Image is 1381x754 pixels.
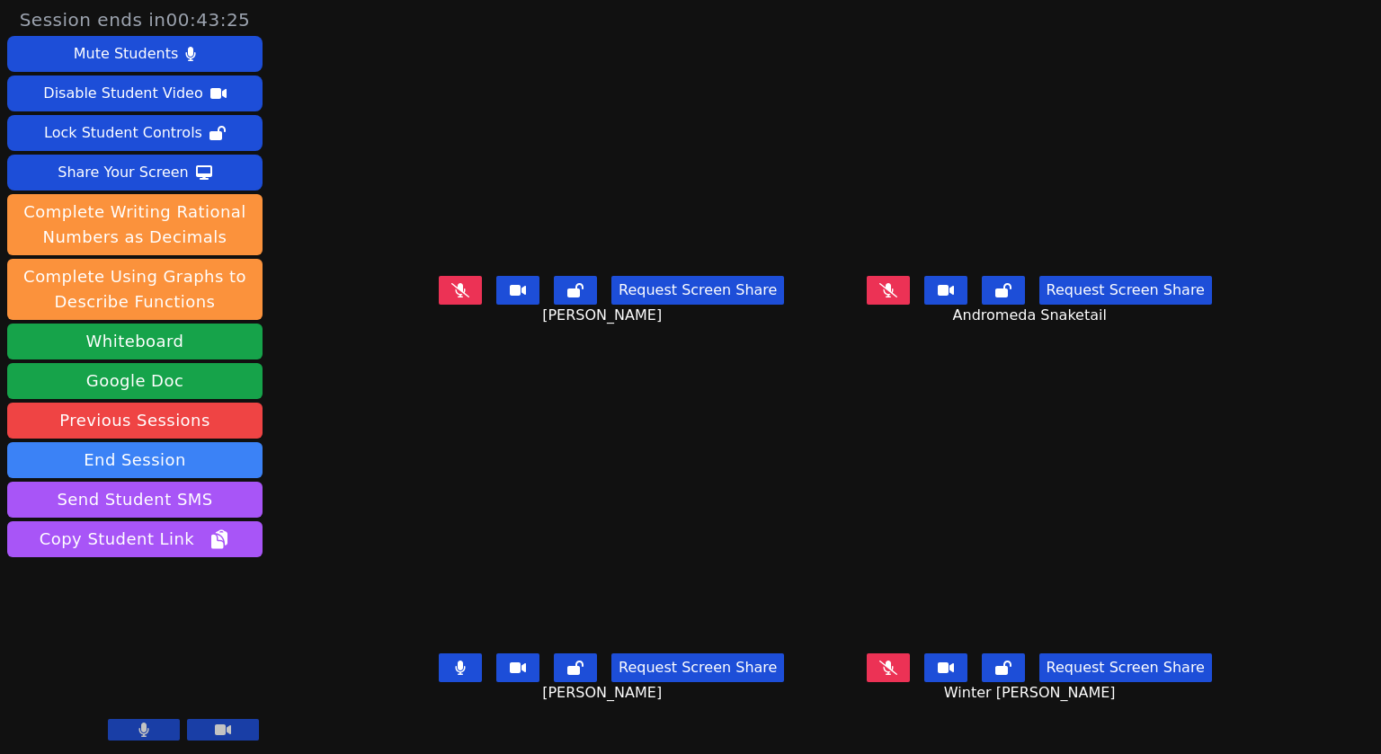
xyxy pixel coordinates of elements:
button: Share Your Screen [7,155,263,191]
button: Copy Student Link [7,521,263,557]
button: Request Screen Share [611,653,784,682]
button: Complete Using Graphs to Describe Functions [7,259,263,320]
span: [PERSON_NAME] [542,682,666,704]
button: Request Screen Share [1039,276,1212,305]
button: Whiteboard [7,324,263,359]
time: 00:43:25 [166,9,251,31]
button: Request Screen Share [1039,653,1212,682]
a: Google Doc [7,363,263,399]
button: Complete Writing Rational Numbers as Decimals [7,194,263,255]
span: Andromeda Snaketail [953,305,1111,326]
span: Winter [PERSON_NAME] [944,682,1120,704]
span: [PERSON_NAME] [542,305,666,326]
span: Session ends in [20,7,251,32]
button: Mute Students [7,36,263,72]
button: Request Screen Share [611,276,784,305]
button: Disable Student Video [7,75,263,111]
div: Mute Students [74,40,178,68]
div: Lock Student Controls [44,119,202,147]
button: Lock Student Controls [7,115,263,151]
div: Disable Student Video [43,79,202,108]
button: End Session [7,442,263,478]
div: Share Your Screen [58,158,189,187]
button: Send Student SMS [7,482,263,518]
span: Copy Student Link [40,527,230,552]
a: Previous Sessions [7,403,263,439]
